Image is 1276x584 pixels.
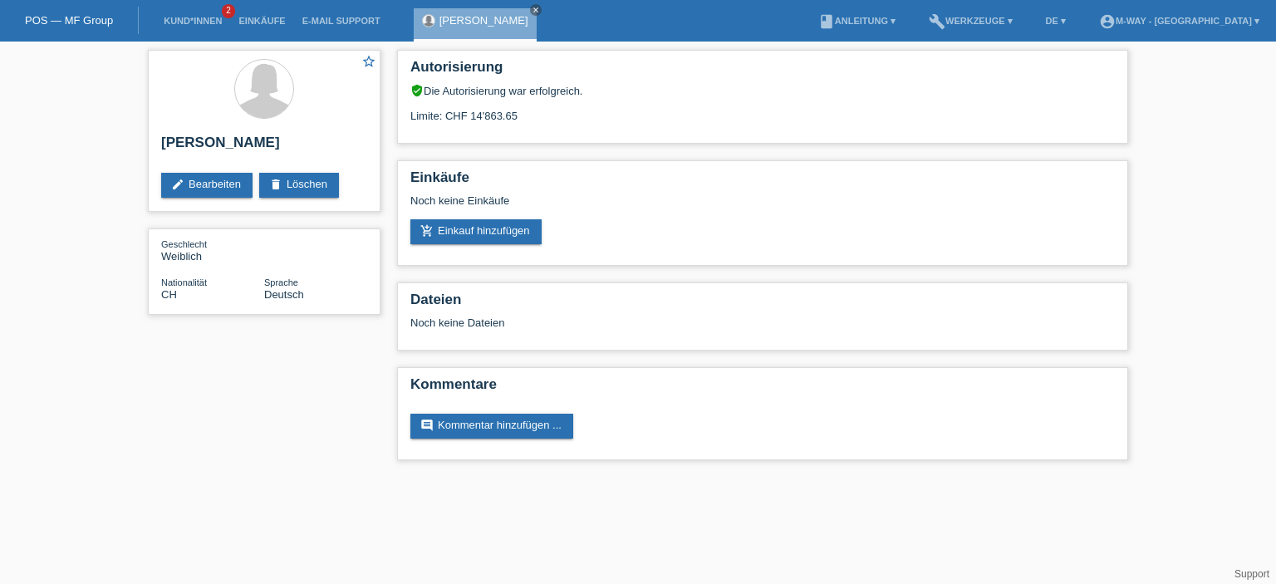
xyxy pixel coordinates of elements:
[410,84,1115,97] div: Die Autorisierung war erfolgreich.
[439,14,528,27] a: [PERSON_NAME]
[230,16,293,26] a: Einkäufe
[920,16,1021,26] a: buildWerkzeuge ▾
[410,169,1115,194] h2: Einkäufe
[361,54,376,69] i: star_border
[1099,13,1116,30] i: account_circle
[410,194,1115,219] div: Noch keine Einkäufe
[161,173,253,198] a: editBearbeiten
[161,238,264,263] div: Weiblich
[161,239,207,249] span: Geschlecht
[410,97,1115,122] div: Limite: CHF 14'863.65
[410,84,424,97] i: verified_user
[222,4,235,18] span: 2
[1234,568,1269,580] a: Support
[929,13,945,30] i: build
[25,14,113,27] a: POS — MF Group
[264,288,304,301] span: Deutsch
[1038,16,1074,26] a: DE ▾
[410,219,542,244] a: add_shopping_cartEinkauf hinzufügen
[269,178,282,191] i: delete
[294,16,389,26] a: E-Mail Support
[1091,16,1268,26] a: account_circlem-way - [GEOGRAPHIC_DATA] ▾
[410,317,918,329] div: Noch keine Dateien
[532,6,540,14] i: close
[410,414,573,439] a: commentKommentar hinzufügen ...
[530,4,542,16] a: close
[155,16,230,26] a: Kund*innen
[818,13,835,30] i: book
[264,277,298,287] span: Sprache
[420,419,434,432] i: comment
[410,292,1115,317] h2: Dateien
[161,277,207,287] span: Nationalität
[161,288,177,301] span: Schweiz
[361,54,376,71] a: star_border
[259,173,339,198] a: deleteLöschen
[161,135,367,159] h2: [PERSON_NAME]
[420,224,434,238] i: add_shopping_cart
[410,376,1115,401] h2: Kommentare
[410,59,1115,84] h2: Autorisierung
[810,16,904,26] a: bookAnleitung ▾
[171,178,184,191] i: edit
